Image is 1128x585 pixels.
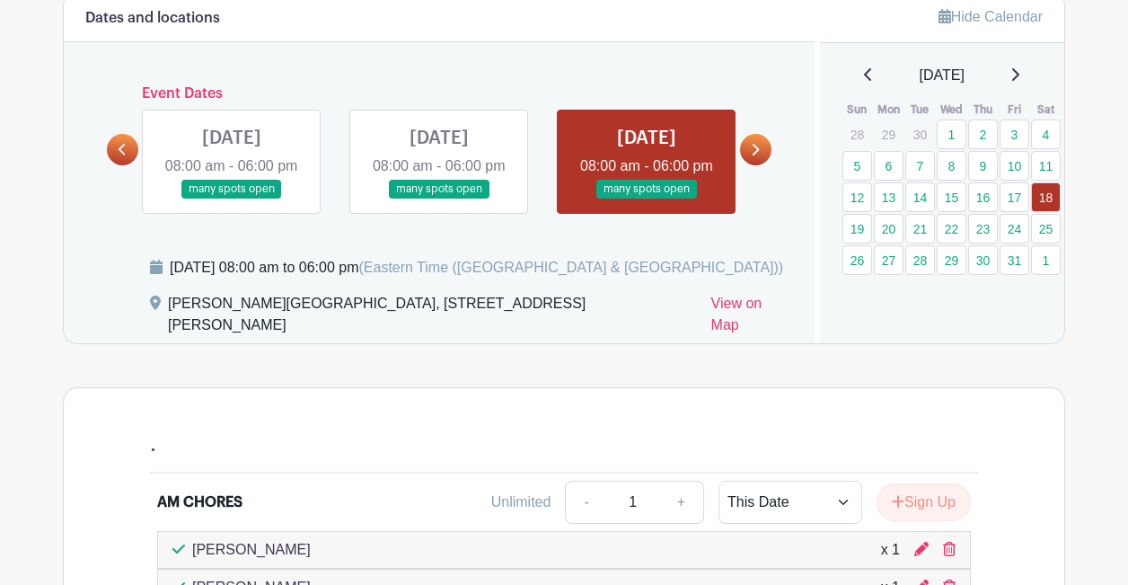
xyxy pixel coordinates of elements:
[874,214,903,244] a: 20
[874,245,903,275] a: 27
[939,9,1043,24] a: Hide Calendar
[1030,101,1062,119] th: Sat
[842,101,873,119] th: Sun
[659,481,704,524] a: +
[881,539,900,561] div: x 1
[874,151,903,181] a: 6
[920,65,965,86] span: [DATE]
[905,245,935,275] a: 28
[358,260,783,275] span: (Eastern Time ([GEOGRAPHIC_DATA] & [GEOGRAPHIC_DATA]))
[905,182,935,212] a: 14
[905,151,935,181] a: 7
[1000,214,1029,244] a: 24
[905,214,935,244] a: 21
[937,245,966,275] a: 29
[874,182,903,212] a: 13
[1000,120,1029,149] a: 3
[565,481,606,524] a: -
[968,182,998,212] a: 16
[1000,151,1029,181] a: 10
[192,539,311,561] p: [PERSON_NAME]
[842,151,872,181] a: 5
[968,151,998,181] a: 9
[711,293,793,343] a: View on Map
[157,492,242,513] div: AM CHORES
[491,492,551,513] div: Unlimited
[1000,182,1029,212] a: 17
[150,431,156,457] h4: .
[968,214,998,244] a: 23
[842,120,872,148] p: 28
[999,101,1030,119] th: Fri
[937,214,966,244] a: 22
[874,120,903,148] p: 29
[905,120,935,148] p: 30
[842,182,872,212] a: 12
[170,257,783,279] div: [DATE] 08:00 am to 06:00 pm
[937,151,966,181] a: 8
[85,10,220,27] h6: Dates and locations
[842,214,872,244] a: 19
[968,245,998,275] a: 30
[967,101,999,119] th: Thu
[968,120,998,149] a: 2
[1031,245,1061,275] a: 1
[873,101,904,119] th: Mon
[936,101,967,119] th: Wed
[937,120,966,149] a: 1
[1031,214,1061,244] a: 25
[1031,182,1061,212] a: 18
[168,293,697,343] div: [PERSON_NAME][GEOGRAPHIC_DATA], [STREET_ADDRESS][PERSON_NAME]
[1031,120,1061,149] a: 4
[1031,151,1061,181] a: 11
[1000,245,1029,275] a: 31
[904,101,936,119] th: Tue
[138,85,740,102] h6: Event Dates
[842,245,872,275] a: 26
[937,182,966,212] a: 15
[877,483,971,521] button: Sign Up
